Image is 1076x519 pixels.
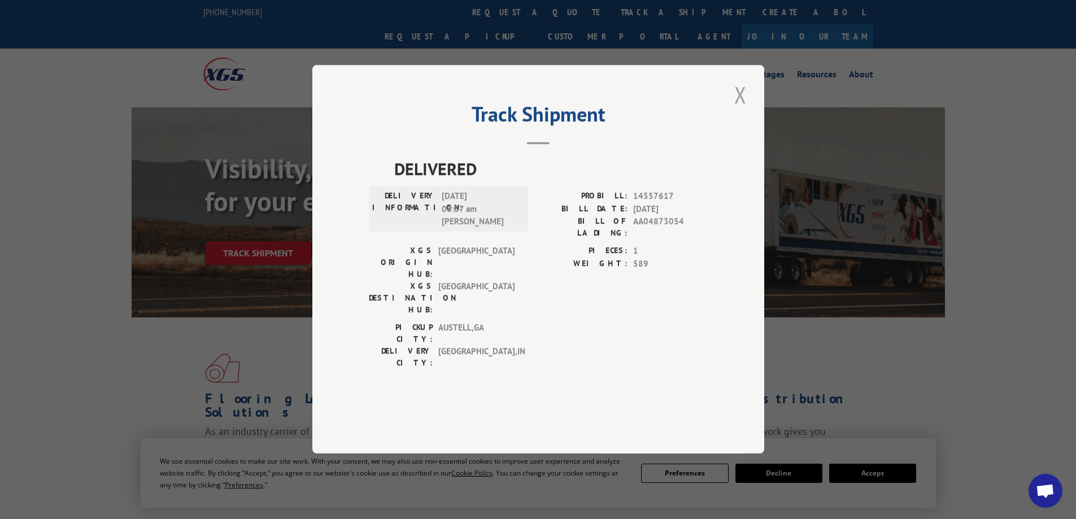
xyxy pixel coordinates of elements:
[394,156,708,182] span: DELIVERED
[538,203,628,216] label: BILL DATE:
[438,245,515,281] span: [GEOGRAPHIC_DATA]
[538,258,628,271] label: WEIGHT:
[438,281,515,316] span: [GEOGRAPHIC_DATA]
[633,216,708,239] span: AA04873054
[538,190,628,203] label: PROBILL:
[369,346,433,369] label: DELIVERY CITY:
[633,190,708,203] span: 14557617
[538,245,628,258] label: PIECES:
[369,322,433,346] label: PICKUP CITY:
[442,190,518,229] span: [DATE] 08:57 am [PERSON_NAME]
[438,346,515,369] span: [GEOGRAPHIC_DATA] , IN
[369,245,433,281] label: XGS ORIGIN HUB:
[372,190,436,229] label: DELIVERY INFORMATION:
[1029,474,1062,508] a: Open chat
[633,245,708,258] span: 1
[633,203,708,216] span: [DATE]
[369,281,433,316] label: XGS DESTINATION HUB:
[633,258,708,271] span: 589
[369,106,708,128] h2: Track Shipment
[538,216,628,239] label: BILL OF LADING:
[731,79,750,110] button: Close modal
[438,322,515,346] span: AUSTELL , GA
